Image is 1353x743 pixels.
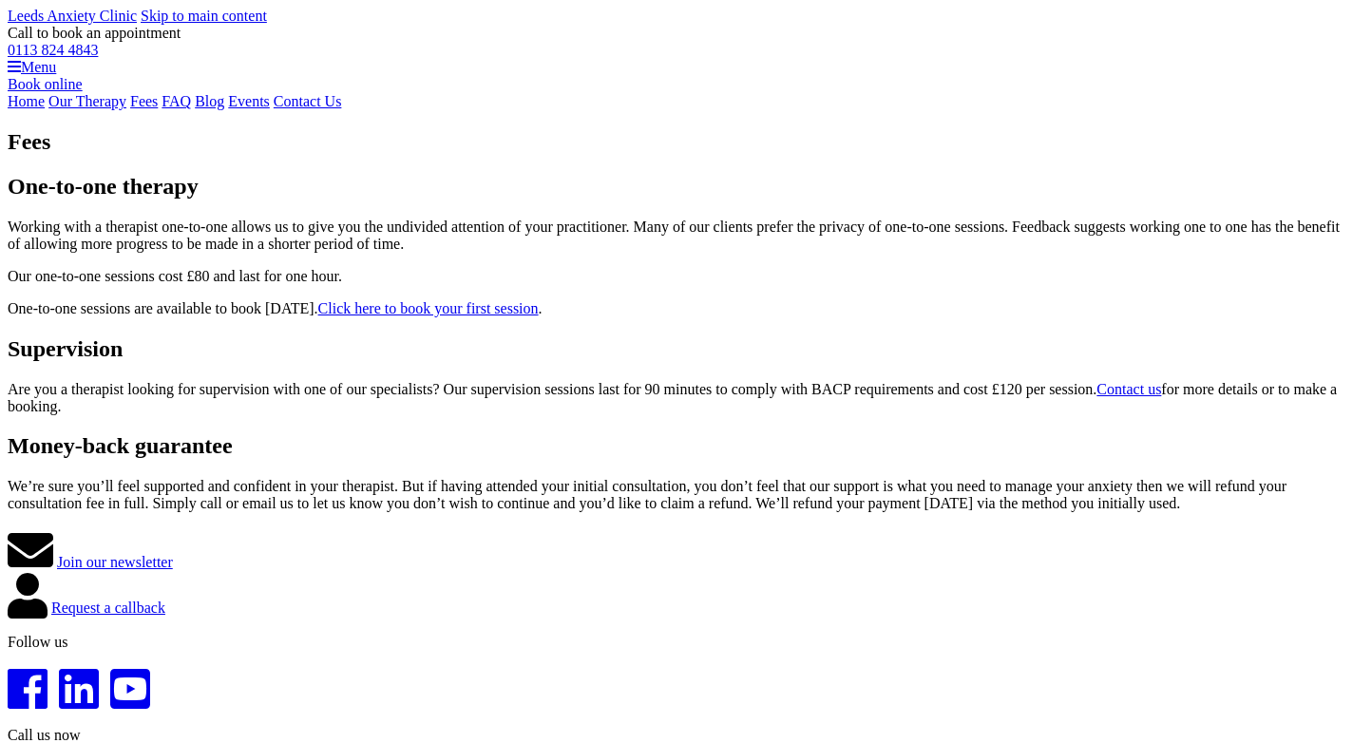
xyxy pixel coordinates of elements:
i: YouTube [110,666,150,712]
h2: Money-back guarantee [8,433,1345,459]
h1: Fees [8,129,1345,155]
p: One-to-one sessions are available to book [DATE]. . [8,300,1345,317]
a: Contact Us [274,93,342,109]
div: Call to book an appointment [8,25,1345,59]
p: Follow us [8,634,1345,651]
a: Fees [130,93,158,109]
p: Working with a therapist one-to-one allows us to give you the undivided attention of your practit... [8,219,1345,253]
i: Facebook [8,666,48,712]
a: Click here to book your first session [318,300,539,316]
a: FAQ [162,93,191,109]
a: Home [8,93,45,109]
a: Book online [8,76,83,92]
a: 0113 824 4843 [8,42,98,58]
a: Blog [195,93,224,109]
a: Our Therapy [48,93,126,109]
h2: One-to-one therapy [8,174,1345,200]
a: Leeds Anxiety Clinic [8,8,137,24]
a: Skip to main content [141,8,267,24]
i: LinkedIn [59,666,99,712]
a: Menu [8,59,56,75]
p: We’re sure you’ll feel supported and confident in your therapist. But if having attended your ini... [8,478,1345,512]
a: Request a callback [51,600,165,616]
h2: Supervision [8,336,1345,362]
p: Are you a therapist looking for supervision with one of our specialists? Our supervision sessions... [8,381,1345,415]
a: Events [228,93,270,109]
a: Facebook [8,693,48,709]
p: Our one-to-one sessions cost £80 and last for one hour. [8,268,1345,285]
a: LinkedIn [59,693,99,709]
a: Contact us [1096,381,1161,397]
a: Join our newsletter [57,554,173,570]
a: YouTube [110,693,150,709]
